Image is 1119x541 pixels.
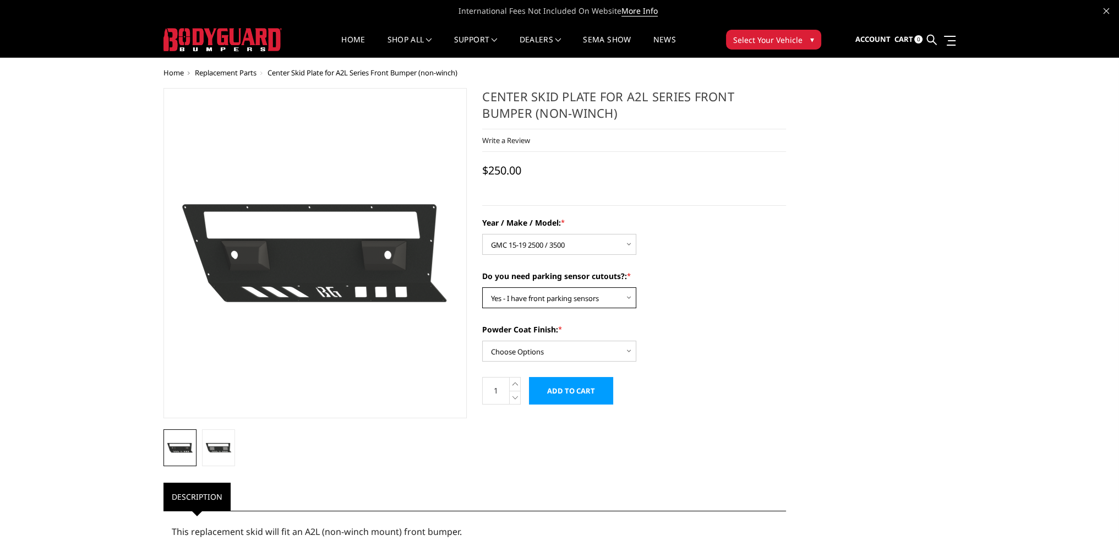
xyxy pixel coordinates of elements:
img: Single Light Bar / No Sensors [205,440,232,456]
span: Select Your Vehicle [733,34,803,46]
span: 0 [914,35,923,43]
label: Powder Coat Finish: [482,324,786,335]
a: Cart 0 [894,25,923,54]
h1: Center Skid Plate for A2L Series Front Bumper (non-winch) [482,88,786,129]
a: Account [855,25,890,54]
iframe: Chat Widget [1064,488,1119,541]
label: Year / Make / Model: [482,217,786,228]
span: Cart [894,34,913,44]
span: This replacement skid will fit an A2L (non-winch mount) front bumper. [172,526,462,538]
a: News [653,36,675,57]
span: Account [855,34,890,44]
input: Add to Cart [529,377,613,405]
a: More Info [621,6,658,17]
button: Select Your Vehicle [726,30,821,50]
a: shop all [387,36,432,57]
span: ▾ [810,34,814,45]
span: Center Skid Plate for A2L Series Front Bumper (non-winch) [268,68,457,78]
a: Dealers [520,36,561,57]
a: Single Light Bar / With Sensors [163,88,467,418]
a: Home [163,68,184,78]
span: $250.00 [482,163,521,178]
img: BODYGUARD BUMPERS [163,28,282,51]
a: Support [454,36,498,57]
a: Description [163,483,231,511]
a: Write a Review [482,135,530,145]
label: Do you need parking sensor cutouts?: [482,270,786,282]
a: Replacement Parts [195,68,256,78]
img: Single Light Bar / With Sensors [167,440,193,456]
a: SEMA Show [583,36,631,57]
a: Home [341,36,365,57]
